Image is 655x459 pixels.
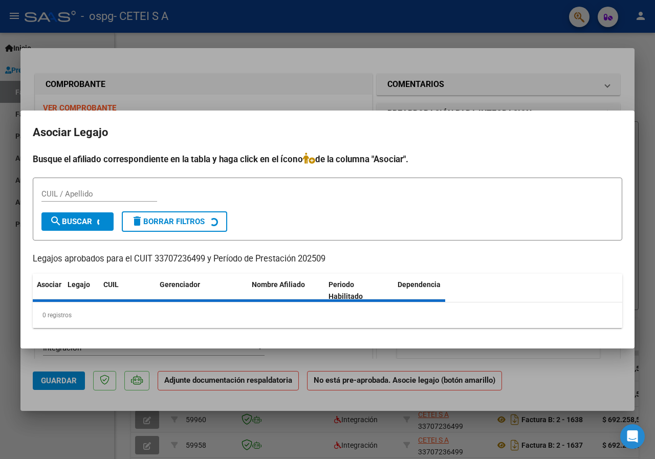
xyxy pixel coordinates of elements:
[252,280,305,289] span: Nombre Afiliado
[63,274,99,308] datatable-header-cell: Legajo
[50,215,62,227] mat-icon: search
[329,280,363,300] span: Periodo Habilitado
[41,212,114,231] button: Buscar
[398,280,441,289] span: Dependencia
[620,424,645,449] div: Open Intercom Messenger
[33,302,622,328] div: 0 registros
[33,123,622,142] h2: Asociar Legajo
[50,217,92,226] span: Buscar
[68,280,90,289] span: Legajo
[160,280,200,289] span: Gerenciador
[248,274,324,308] datatable-header-cell: Nombre Afiliado
[122,211,227,232] button: Borrar Filtros
[131,215,143,227] mat-icon: delete
[33,253,622,266] p: Legajos aprobados para el CUIT 33707236499 y Período de Prestación 202509
[33,152,622,166] h4: Busque el afiliado correspondiente en la tabla y haga click en el ícono de la columna "Asociar".
[156,274,248,308] datatable-header-cell: Gerenciador
[394,274,470,308] datatable-header-cell: Dependencia
[37,280,61,289] span: Asociar
[33,274,63,308] datatable-header-cell: Asociar
[131,217,205,226] span: Borrar Filtros
[103,280,119,289] span: CUIL
[324,274,394,308] datatable-header-cell: Periodo Habilitado
[99,274,156,308] datatable-header-cell: CUIL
